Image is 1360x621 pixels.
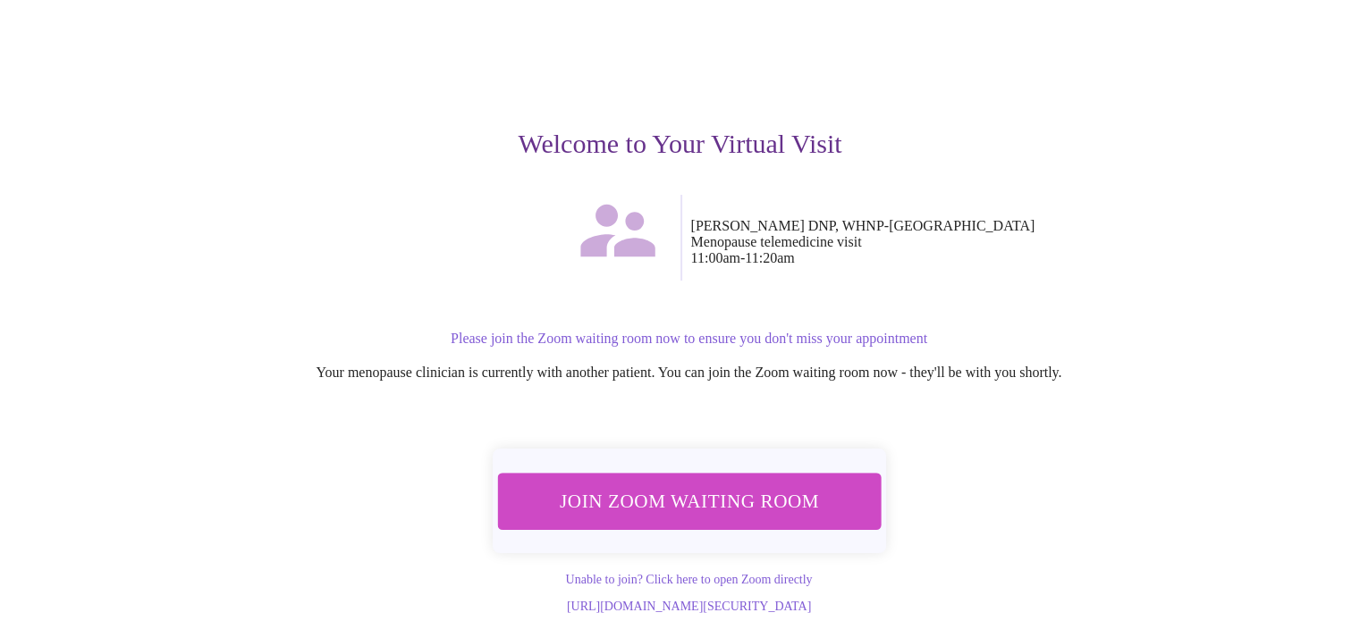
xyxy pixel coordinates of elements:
[691,218,1231,266] p: [PERSON_NAME] DNP, WHNP-[GEOGRAPHIC_DATA] Menopause telemedicine visit 11:00am - 11:20am
[567,600,811,613] a: [URL][DOMAIN_NAME][SECURITY_DATA]
[130,129,1231,159] h3: Welcome to Your Virtual Visit
[497,473,881,529] button: Join Zoom Waiting Room
[148,365,1231,381] p: Your menopause clinician is currently with another patient. You can join the Zoom waiting room no...
[565,573,812,586] a: Unable to join? Click here to open Zoom directly
[520,484,857,517] span: Join Zoom Waiting Room
[148,331,1231,347] p: Please join the Zoom waiting room now to ensure you don't miss your appointment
